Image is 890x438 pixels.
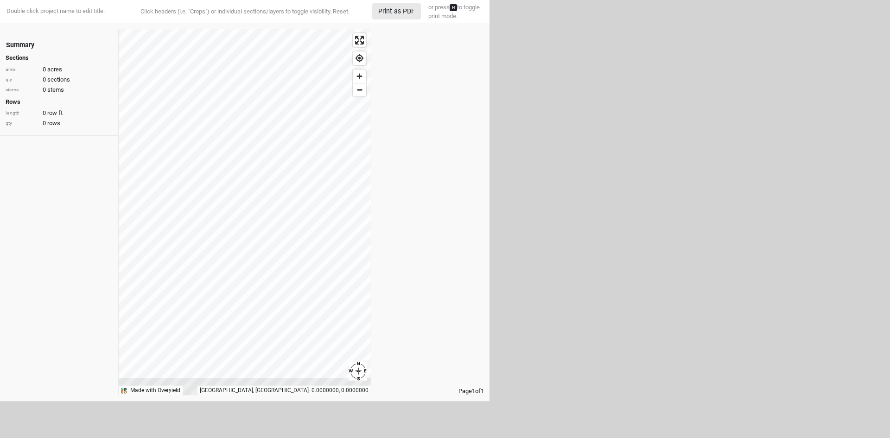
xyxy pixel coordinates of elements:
button: Print as PDF [372,3,421,19]
div: Click headers (i.e. "Crops") or individual sections/layers to toggle visibility. [122,7,368,16]
div: 0 [6,109,113,117]
div: qty [6,76,38,83]
span: acres [47,65,62,74]
div: stems [6,87,38,94]
button: Zoom in [353,70,366,83]
span: stems [47,86,64,94]
div: Double click project name to edit title. [5,7,105,15]
button: Reset. [333,7,350,16]
kbd: H [450,4,457,11]
button: Zoom out [353,83,366,96]
span: rows [47,119,60,127]
div: 0 [6,65,113,74]
div: Summary [6,40,34,50]
canvas: Map [119,29,371,395]
div: area [6,66,38,73]
h4: Sections [6,54,113,62]
span: row ft [47,109,63,117]
div: 0 [6,76,113,84]
div: [GEOGRAPHIC_DATA], [GEOGRAPHIC_DATA] 0.0000000, 0.0000000 [197,386,371,395]
div: 0 [6,119,113,127]
span: sections [47,76,70,84]
div: qty [6,120,38,127]
div: Page 1 of 1 [371,387,489,395]
button: Find my location [353,51,366,65]
div: length [6,110,38,117]
div: Made with Overyield [130,387,180,394]
button: Enter fullscreen [353,33,366,47]
h4: Rows [6,98,113,106]
div: 0 [6,86,113,94]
